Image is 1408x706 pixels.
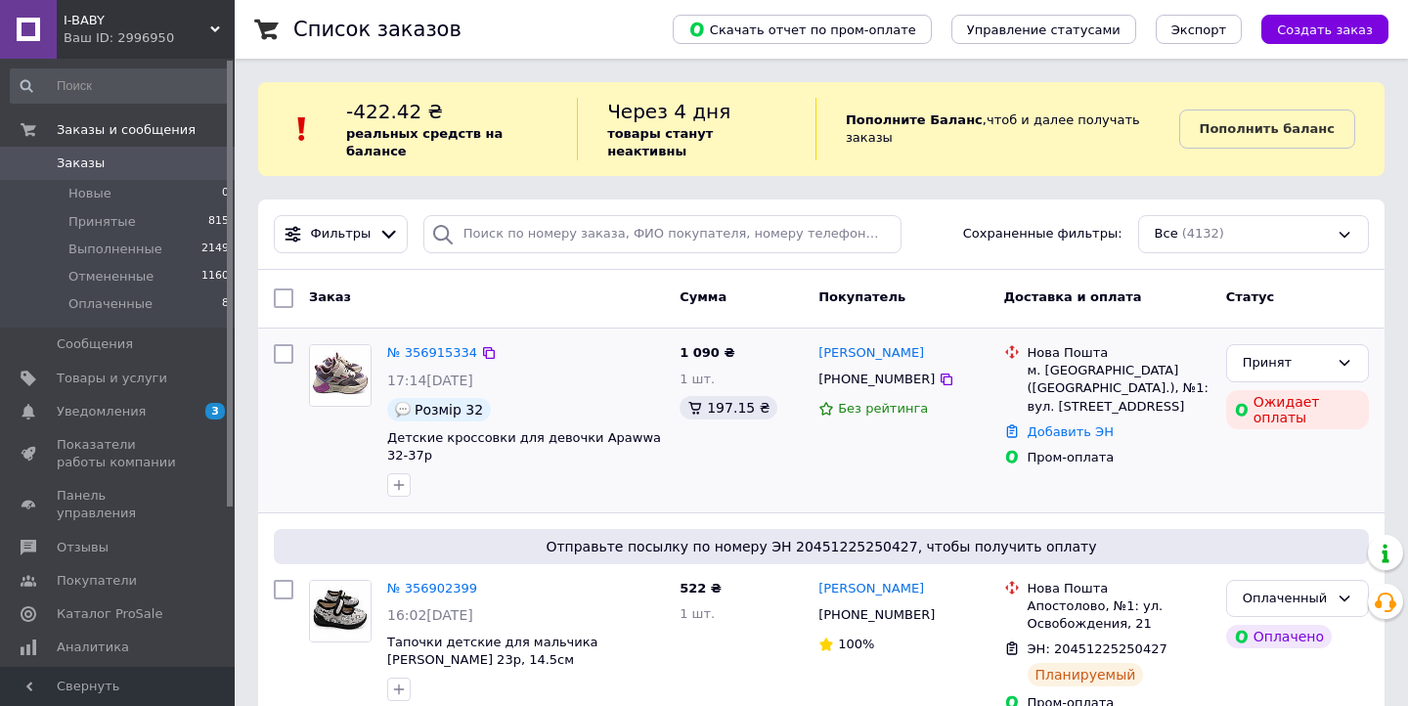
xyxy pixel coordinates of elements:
span: ЭН: 20451225250427 [1028,641,1167,656]
a: Создать заказ [1242,22,1388,36]
input: Поиск по номеру заказа, ФИО покупателя, номеру телефона, Email, номеру накладной [423,215,902,253]
a: Добавить ЭН [1028,424,1114,439]
span: Управление статусами [967,22,1121,37]
span: Панель управления [57,487,181,522]
span: Отзывы [57,539,109,556]
span: Показатели работы компании [57,436,181,471]
button: Скачать отчет по пром-оплате [673,15,932,44]
b: товары станут неактивны [607,126,713,158]
span: 0 [222,185,229,202]
a: Пополнить баланс [1179,110,1355,149]
div: Принят [1243,353,1329,374]
div: Планируемый [1028,663,1144,686]
div: Пром-оплата [1028,449,1210,466]
span: Покупатель [818,289,905,304]
span: Отправьте посылку по номеру ЭН 20451225250427, чтобы получить оплату [282,537,1361,556]
span: Заказы [57,154,105,172]
a: № 356902399 [387,581,477,596]
a: [PERSON_NAME] [818,344,924,363]
img: Фото товару [310,581,371,641]
span: 8 [222,295,229,313]
span: I-BABY [64,12,210,29]
a: [PERSON_NAME] [818,580,924,598]
span: Сумма [680,289,726,304]
span: Отмененные [68,268,154,286]
span: Каталог ProSale [57,605,162,623]
div: Ваш ID: 2996950 [64,29,235,47]
span: Товары и услуги [57,370,167,387]
b: Пополнить баланс [1200,121,1335,136]
span: Создать заказ [1277,22,1373,37]
span: Без рейтинга [838,401,928,416]
span: Уведомления [57,403,146,420]
span: Все [1155,225,1178,243]
b: реальных средств на балансе [346,126,503,158]
button: Создать заказ [1261,15,1388,44]
div: [PHONE_NUMBER] [814,367,939,392]
div: 197.15 ₴ [680,396,777,419]
span: Доставка и оплата [1004,289,1142,304]
div: Оплачено [1226,625,1332,648]
span: Заказы и сообщения [57,121,196,139]
span: 1 шт. [680,606,715,621]
a: Тапочки детские для мальчика [PERSON_NAME] 23р, 14.5см [387,635,598,668]
span: Розмір 32 [415,402,483,418]
span: Выполненные [68,241,162,258]
div: , чтоб и далее получать заказы [815,98,1179,160]
a: Детские кроссовки для девочки Apawwa 32-37р [387,430,661,463]
div: [PHONE_NUMBER] [814,602,939,628]
div: Нова Пошта [1028,580,1210,597]
div: м. [GEOGRAPHIC_DATA] ([GEOGRAPHIC_DATA].), №1: вул. [STREET_ADDRESS] [1028,362,1210,416]
span: 1 090 ₴ [680,345,734,360]
span: 17:14[DATE] [387,373,473,388]
span: Фильтры [311,225,372,243]
span: -422.42 ₴ [346,100,443,123]
span: Аналитика [57,639,129,656]
span: Принятые [68,213,136,231]
span: 522 ₴ [680,581,722,596]
span: 16:02[DATE] [387,607,473,623]
span: 1 шт. [680,372,715,386]
a: № 356915334 [387,345,477,360]
img: :speech_balloon: [395,402,411,418]
span: (4132) [1182,226,1224,241]
span: 1160 [201,268,229,286]
span: 2149 [201,241,229,258]
button: Управление статусами [951,15,1136,44]
span: Экспорт [1171,22,1226,37]
span: 815 [208,213,229,231]
h1: Список заказов [293,18,462,41]
img: :exclamation: [287,114,317,144]
span: Покупатели [57,572,137,590]
span: 100% [838,637,874,651]
span: Скачать отчет по пром-оплате [688,21,916,38]
input: Поиск [10,68,231,104]
span: Новые [68,185,111,202]
span: Сообщения [57,335,133,353]
span: Заказ [309,289,351,304]
div: Ожидает оплаты [1226,390,1369,429]
span: Оплаченные [68,295,153,313]
a: Фото товару [309,580,372,642]
button: Экспорт [1156,15,1242,44]
a: Фото товару [309,344,372,407]
span: 3 [205,403,225,419]
img: Фото товару [310,345,371,406]
div: Нова Пошта [1028,344,1210,362]
span: Через 4 дня [607,100,730,123]
div: Оплаченный [1243,589,1329,609]
b: Пополните Баланс [846,112,983,127]
span: Сохраненные фильтры: [963,225,1122,243]
span: Статус [1226,289,1275,304]
div: Апостолово, №1: ул. Освобождения, 21 [1028,597,1210,633]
